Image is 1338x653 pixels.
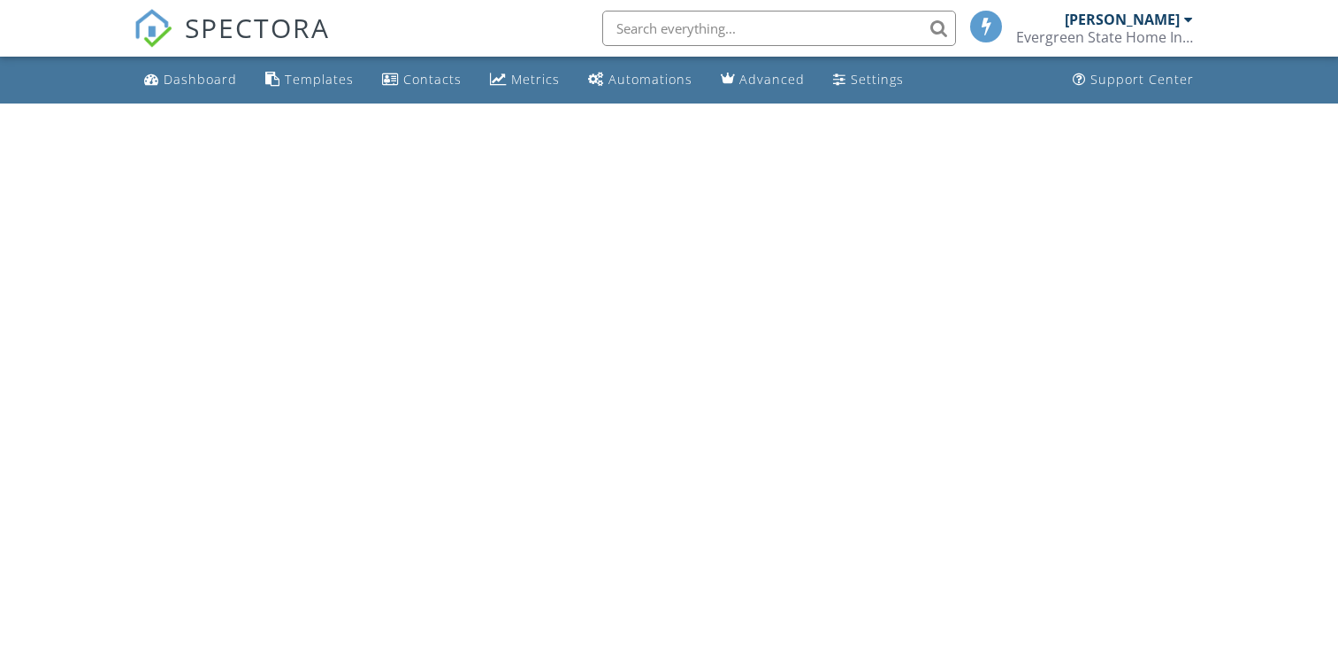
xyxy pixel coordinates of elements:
[1090,71,1194,88] div: Support Center
[1016,28,1193,46] div: Evergreen State Home Inspections, LLC
[851,71,904,88] div: Settings
[185,9,330,46] span: SPECTORA
[1065,11,1180,28] div: [PERSON_NAME]
[608,71,692,88] div: Automations
[134,24,330,61] a: SPECTORA
[403,71,462,88] div: Contacts
[826,64,911,96] a: Settings
[164,71,237,88] div: Dashboard
[511,71,560,88] div: Metrics
[258,64,361,96] a: Templates
[739,71,805,88] div: Advanced
[375,64,469,96] a: Contacts
[602,11,956,46] input: Search everything...
[285,71,354,88] div: Templates
[483,64,567,96] a: Metrics
[137,64,244,96] a: Dashboard
[714,64,812,96] a: Advanced
[134,9,172,48] img: The Best Home Inspection Software - Spectora
[1066,64,1201,96] a: Support Center
[581,64,700,96] a: Automations (Basic)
